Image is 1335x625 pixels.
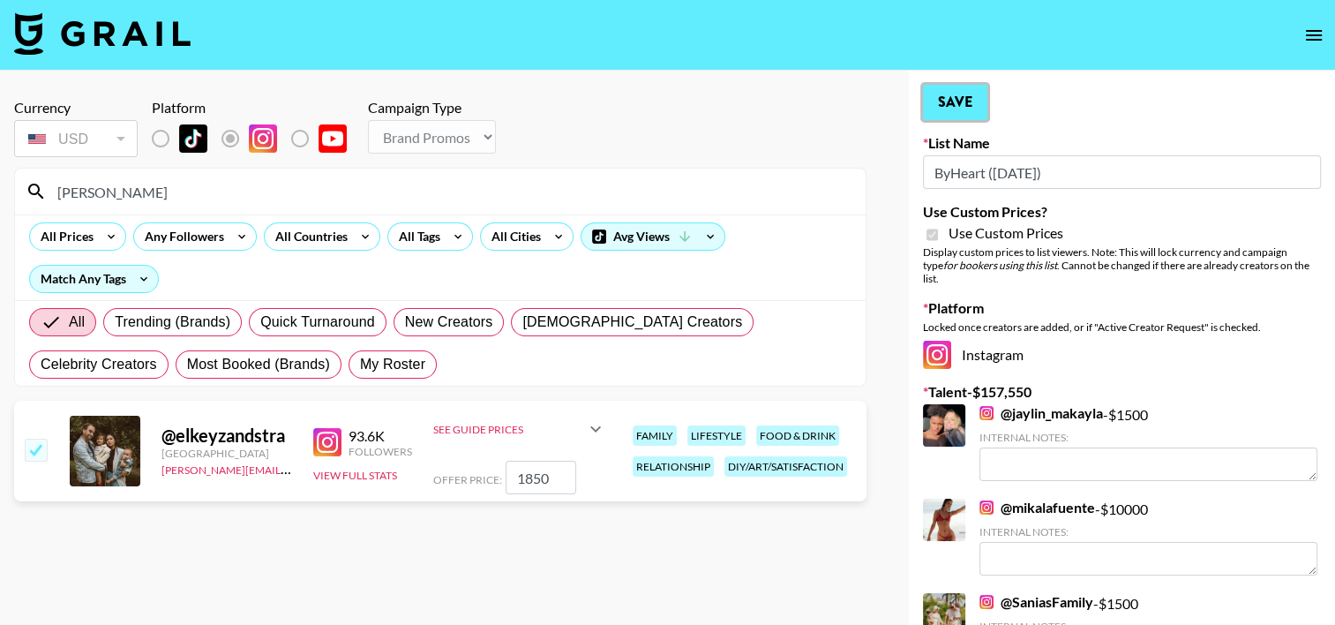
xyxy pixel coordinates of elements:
[522,312,742,333] span: [DEMOGRAPHIC_DATA] Creators
[30,223,97,250] div: All Prices
[360,354,425,375] span: My Roster
[979,595,994,609] img: Instagram
[313,428,341,456] img: Instagram
[161,425,292,447] div: @ elkeyzandstra
[923,383,1321,401] label: Talent - $ 157,550
[979,431,1317,444] div: Internal Notes:
[923,245,1321,285] div: Display custom prices to list viewers. Note: This will lock currency and campaign type . Cannot b...
[14,12,191,55] img: Grail Talent
[349,445,412,458] div: Followers
[687,425,746,446] div: lifestyle
[979,499,1095,516] a: @mikalafuente
[979,499,1317,576] div: - $ 10000
[756,425,839,446] div: food & drink
[923,341,1321,369] div: Instagram
[388,223,444,250] div: All Tags
[249,124,277,153] img: Instagram
[923,341,951,369] img: Instagram
[943,259,1057,272] em: for bookers using this list
[979,406,994,420] img: Instagram
[481,223,544,250] div: All Cities
[506,461,576,494] input: 2,500
[433,423,585,436] div: See Guide Prices
[949,224,1063,242] span: Use Custom Prices
[368,99,496,117] div: Campaign Type
[161,460,506,477] a: [PERSON_NAME][EMAIL_ADDRESS][PERSON_NAME][DOMAIN_NAME]
[161,447,292,460] div: [GEOGRAPHIC_DATA]
[319,124,347,153] img: YouTube
[923,299,1321,317] label: Platform
[115,312,230,333] span: Trending (Brands)
[265,223,351,250] div: All Countries
[979,404,1317,481] div: - $ 1500
[979,501,994,515] img: Instagram
[152,99,361,117] div: Platform
[433,473,502,486] span: Offer Price:
[923,320,1321,334] div: Locked once creators are added, or if "Active Creator Request" is checked.
[47,177,855,206] input: Search by User Name
[979,593,1093,611] a: @SaniasFamily
[581,223,724,250] div: Avg Views
[179,124,207,153] img: TikTok
[187,354,330,375] span: Most Booked (Brands)
[979,525,1317,538] div: Internal Notes:
[724,456,847,477] div: diy/art/satisfaction
[923,134,1321,152] label: List Name
[633,456,714,477] div: relationship
[30,266,158,292] div: Match Any Tags
[923,203,1321,221] label: Use Custom Prices?
[14,117,138,161] div: Currency is locked to USD
[979,404,1103,422] a: @jaylin_makayla
[405,312,493,333] span: New Creators
[134,223,228,250] div: Any Followers
[313,469,397,482] button: View Full Stats
[349,427,412,445] div: 93.6K
[923,85,987,120] button: Save
[14,99,138,117] div: Currency
[41,354,157,375] span: Celebrity Creators
[633,425,677,446] div: family
[1296,18,1331,53] button: open drawer
[18,124,134,154] div: USD
[152,120,361,157] div: List locked to Instagram.
[69,312,85,333] span: All
[433,408,606,450] div: See Guide Prices
[260,312,375,333] span: Quick Turnaround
